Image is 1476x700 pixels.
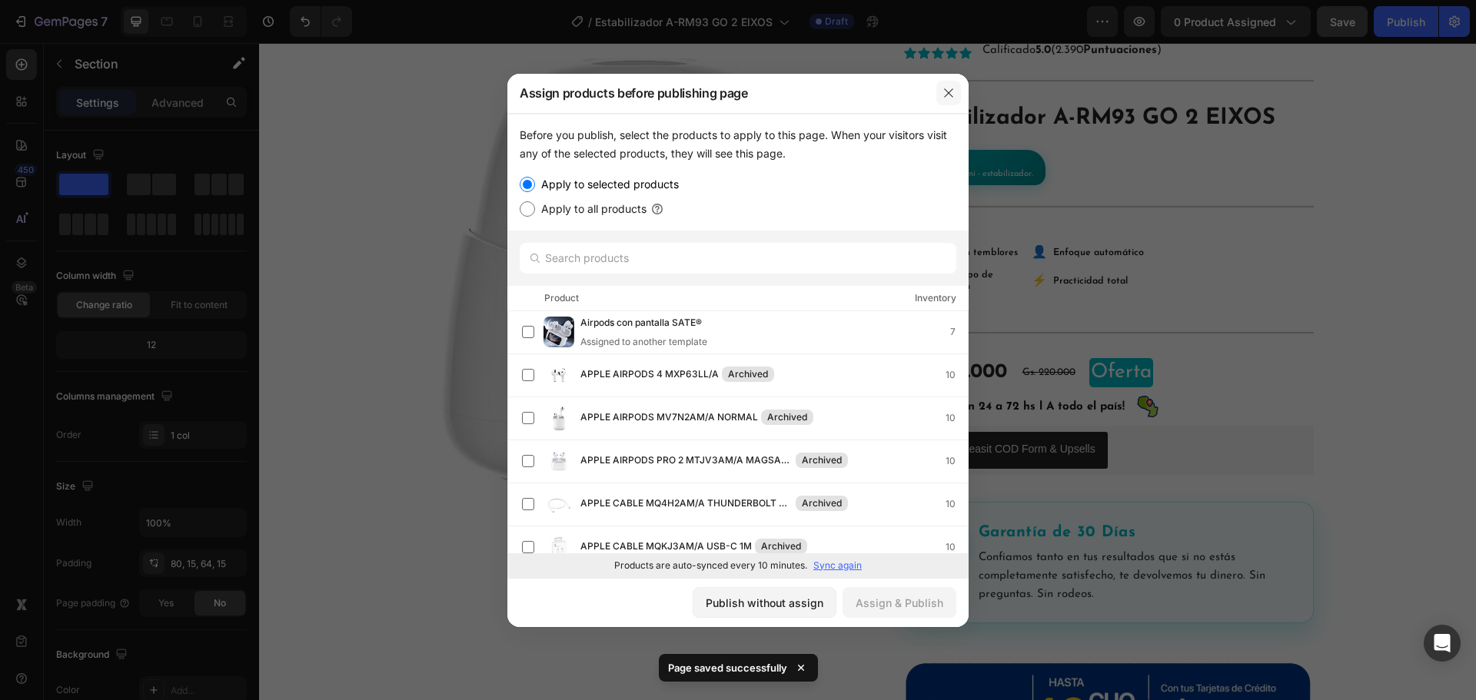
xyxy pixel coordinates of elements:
[856,595,943,611] div: Assign & Publish
[645,232,660,244] div: 🔋️
[830,315,894,344] h2: Oferta
[544,317,574,347] img: product-img
[794,204,885,216] div: Enfoque automático
[645,59,1055,91] h1: Estabilizador A-RM93 GO 2 EIXOS
[507,114,969,578] div: />
[668,660,787,675] p: Page saved successfully
[761,410,813,425] div: Archived
[946,539,968,555] div: 10
[796,453,848,468] div: Archived
[706,595,823,611] div: Publish without assign
[614,559,807,572] p: Products are auto-synced every 10 minutes.
[580,496,793,513] span: APPLE CABLE MQ4H2AM/A THUNDERBOLT 3 USB-C/USB-C 0.8M
[794,233,869,244] div: Practicidad total
[520,243,956,274] input: Search products
[535,200,647,218] label: Apply to all products
[667,204,759,216] div: Videos sin temblores
[580,453,793,469] span: APPLE AIRPODS PRO 2 MTJV3AM/A MAGSAFE CHARGING CASE USB-C
[873,348,904,379] img: gempages_518359227782136907-1130f127-aef6-4e10-8c62-28861ab4d54c.gif
[663,398,682,416] img: CKKYs5695_ICEAE=.webp
[535,175,679,194] label: Apply to selected products
[1424,625,1461,662] div: Open Intercom Messenger
[773,232,788,244] div: ⚡
[520,126,956,163] div: Before you publish, select the products to apply to this page. When your visitors visit any of th...
[544,489,574,519] img: product-img
[722,367,774,382] div: Archived
[776,2,792,13] strong: 5.0
[544,532,574,562] img: product-img
[544,360,574,390] img: product-img
[544,290,579,306] div: Product
[544,446,574,476] img: product-img
[773,204,788,216] div: 👤
[544,403,574,433] img: product-img
[580,367,719,383] span: APPLE AIRPODS 4 MXP63LL/A
[507,73,929,113] div: Assign products before publishing page
[645,204,660,216] div: 📸️️️
[580,335,726,349] div: Assigned to another template
[813,559,862,572] p: Sync again
[647,353,866,374] p: ¡Entregas en 24 a 72 hs l A todo el país!
[580,410,758,426] span: APPLE AIRPODS MV7N2AM/A NORMAL
[720,506,1032,561] p: Confiamos tanto en tus resultados que si no estás completamente satisfecho, te devolvemos tu dine...
[723,1,903,15] p: Calificado (2.390 )
[693,587,836,618] button: Publish without assign
[762,322,818,338] div: Gs. 220.000
[694,398,836,414] div: Releasit COD Form & Upsells
[946,453,968,469] div: 10
[688,126,774,136] p: En mini - estabilizador.
[824,2,898,13] strong: Puntuaciones
[645,315,750,344] div: Gs. 159.000
[843,587,956,618] button: Assign & Publish
[651,389,849,426] button: Releasit COD Form & Upsells
[667,227,763,250] div: Más tiempo de grabación
[755,539,807,554] div: Archived
[688,113,774,125] h4: TOP
[946,367,968,383] div: 10
[720,478,1032,501] h3: Garantía de 30 Días
[915,290,956,306] div: Inventory
[796,496,848,511] div: Archived
[580,315,702,332] span: Airpods con pantalla SATE®
[946,410,968,426] div: 10
[946,496,968,512] div: 10
[580,539,752,556] span: APPLE CABLE MQKJ3AM/A USB-C 1M
[950,324,968,340] div: 7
